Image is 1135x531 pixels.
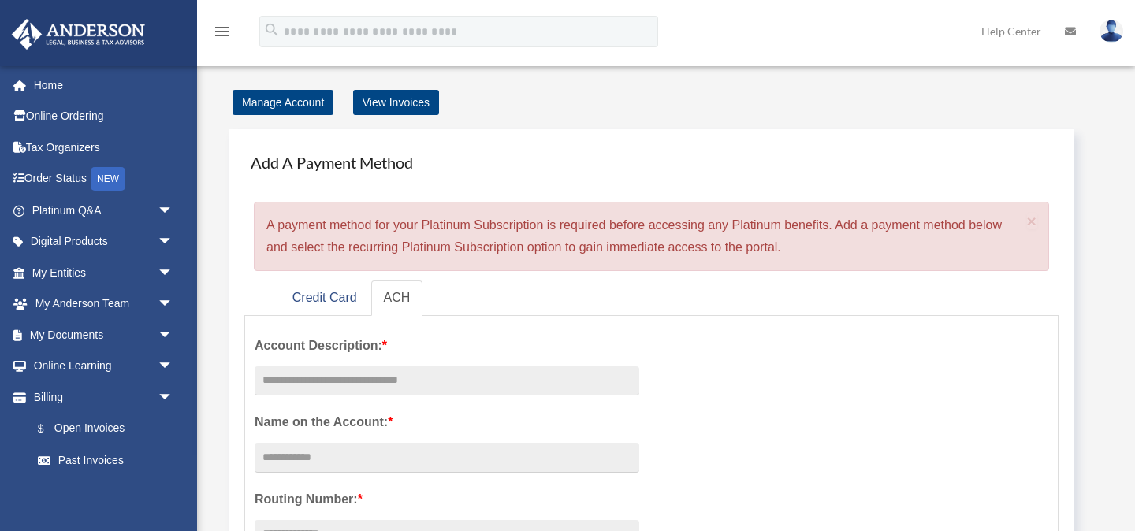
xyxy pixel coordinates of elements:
[11,132,197,163] a: Tax Organizers
[91,167,125,191] div: NEW
[158,351,189,383] span: arrow_drop_down
[353,90,439,115] a: View Invoices
[22,413,197,445] a: $Open Invoices
[11,195,197,226] a: Platinum Q&Aarrow_drop_down
[233,90,333,115] a: Manage Account
[158,319,189,351] span: arrow_drop_down
[1027,213,1037,229] button: Close
[158,226,189,258] span: arrow_drop_down
[255,335,639,357] label: Account Description:
[158,257,189,289] span: arrow_drop_down
[244,145,1059,180] h4: Add A Payment Method
[11,163,197,195] a: Order StatusNEW
[158,381,189,414] span: arrow_drop_down
[11,257,197,288] a: My Entitiesarrow_drop_down
[11,351,197,382] a: Online Learningarrow_drop_down
[158,288,189,321] span: arrow_drop_down
[280,280,370,316] a: Credit Card
[263,21,281,39] i: search
[255,488,639,511] label: Routing Number:
[213,22,232,41] i: menu
[1027,212,1037,230] span: ×
[254,202,1049,271] div: A payment method for your Platinum Subscription is required before accessing any Platinum benefit...
[11,381,197,413] a: Billingarrow_drop_down
[255,411,639,433] label: Name on the Account:
[1100,20,1123,43] img: User Pic
[7,19,150,50] img: Anderson Advisors Platinum Portal
[11,288,197,320] a: My Anderson Teamarrow_drop_down
[213,28,232,41] a: menu
[22,444,197,476] a: Past Invoices
[22,476,189,507] a: Manage Payments
[11,101,197,132] a: Online Ordering
[11,226,197,258] a: Digital Productsarrow_drop_down
[11,69,197,101] a: Home
[158,195,189,227] span: arrow_drop_down
[11,319,197,351] a: My Documentsarrow_drop_down
[371,280,423,316] a: ACH
[47,419,54,439] span: $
